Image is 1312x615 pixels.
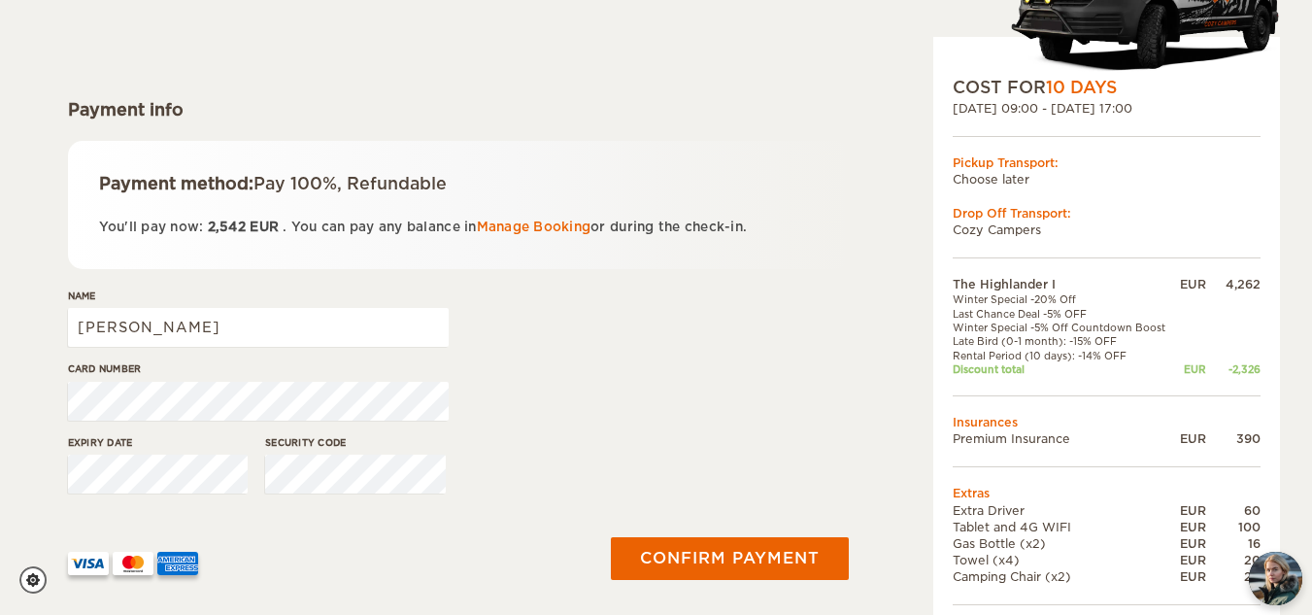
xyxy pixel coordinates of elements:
td: Extra Driver [953,502,1176,519]
a: Manage Booking [477,220,591,234]
div: COST FOR [953,76,1261,99]
div: 60 [1206,502,1261,519]
div: 20 [1206,552,1261,568]
div: EUR [1175,552,1205,568]
img: VISA [68,552,109,575]
td: Insurances [953,414,1261,430]
span: 2,542 [208,220,246,234]
td: Gas Bottle (x2) [953,535,1176,552]
div: 390 [1206,430,1261,447]
div: EUR [1175,519,1205,535]
span: Pay 100%, Refundable [253,174,447,193]
td: Late Bird (0-1 month): -15% OFF [953,334,1176,348]
div: Payment info [68,98,850,121]
td: The Highlander I [953,276,1176,292]
td: Discount total [953,362,1176,376]
td: Last Chance Deal -5% OFF [953,307,1176,321]
td: Choose later [953,171,1261,188]
div: 16 [1206,535,1261,552]
button: Confirm payment [611,537,849,580]
td: Rental Period (10 days): -14% OFF [953,349,1176,362]
td: Towel (x4) [953,552,1176,568]
label: Security code [265,435,446,450]
label: Expiry date [68,435,249,450]
td: Cozy Campers [953,222,1261,238]
p: You'll pay now: . You can pay any balance in or during the check-in. [99,216,819,238]
div: Payment method: [99,172,819,195]
td: Winter Special -20% Off [953,292,1176,306]
img: AMEX [157,552,198,575]
img: Freyja at Cozy Campers [1249,552,1302,605]
div: -2,326 [1206,362,1261,376]
label: Card number [68,361,449,376]
div: EUR [1175,362,1205,376]
span: 10 Days [1046,78,1117,97]
span: EUR [250,220,279,234]
div: EUR [1175,502,1205,519]
div: EUR [1175,535,1205,552]
div: EUR [1175,276,1205,292]
img: mastercard [113,552,153,575]
td: Premium Insurance [953,430,1176,447]
a: Cookie settings [19,566,59,594]
button: chat-button [1249,552,1302,605]
div: EUR [1175,568,1205,585]
label: Name [68,289,449,303]
div: 100 [1206,519,1261,535]
div: Pickup Transport: [953,154,1261,171]
td: Tablet and 4G WIFI [953,519,1176,535]
div: [DATE] 09:00 - [DATE] 17:00 [953,100,1261,117]
td: Winter Special -5% Off Countdown Boost [953,321,1176,334]
div: 4,262 [1206,276,1261,292]
td: Extras [953,485,1261,501]
div: 20 [1206,568,1261,585]
div: EUR [1175,430,1205,447]
td: Camping Chair (x2) [953,568,1176,585]
div: Drop Off Transport: [953,205,1261,222]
